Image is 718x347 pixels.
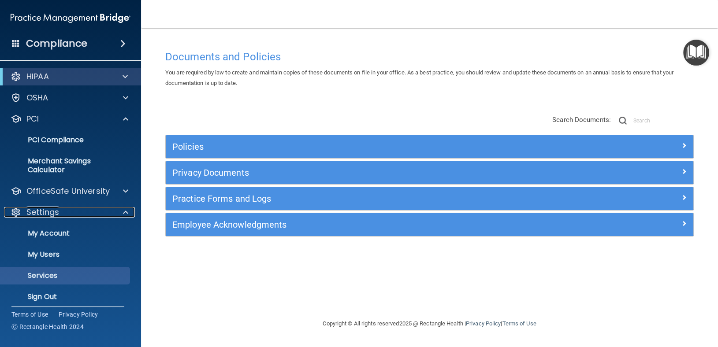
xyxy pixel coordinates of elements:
[172,194,555,203] h5: Practice Forms and Logs
[26,186,110,196] p: OfficeSafe University
[11,71,128,82] a: HIPAA
[6,271,126,280] p: Services
[172,220,555,229] h5: Employee Acknowledgments
[172,218,687,232] a: Employee Acknowledgments
[566,285,707,320] iframe: Drift Widget Chat Controller
[165,69,673,86] span: You are required by law to create and maintain copies of these documents on file in your office. ...
[11,186,128,196] a: OfficeSafe University
[619,117,627,125] img: ic-search.3b580494.png
[6,292,126,301] p: Sign Out
[165,51,694,63] h4: Documents and Policies
[11,92,128,103] a: OSHA
[466,320,501,327] a: Privacy Policy
[172,140,687,154] a: Policies
[552,116,611,124] span: Search Documents:
[11,322,84,331] span: Ⓒ Rectangle Health 2024
[11,9,130,27] img: PMB logo
[11,207,128,218] a: Settings
[683,40,709,66] button: Open Resource Center
[26,207,59,218] p: Settings
[26,71,49,82] p: HIPAA
[172,168,555,177] h5: Privacy Documents
[26,37,87,50] h4: Compliance
[633,114,694,127] input: Search
[26,92,48,103] p: OSHA
[26,114,39,124] p: PCI
[172,166,687,180] a: Privacy Documents
[6,136,126,144] p: PCI Compliance
[6,157,126,174] p: Merchant Savings Calculator
[11,310,48,319] a: Terms of Use
[172,142,555,151] h5: Policies
[59,310,98,319] a: Privacy Policy
[502,320,536,327] a: Terms of Use
[11,114,128,124] a: PCI
[6,229,126,238] p: My Account
[6,250,126,259] p: My Users
[269,310,591,338] div: Copyright © All rights reserved 2025 @ Rectangle Health | |
[172,192,687,206] a: Practice Forms and Logs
